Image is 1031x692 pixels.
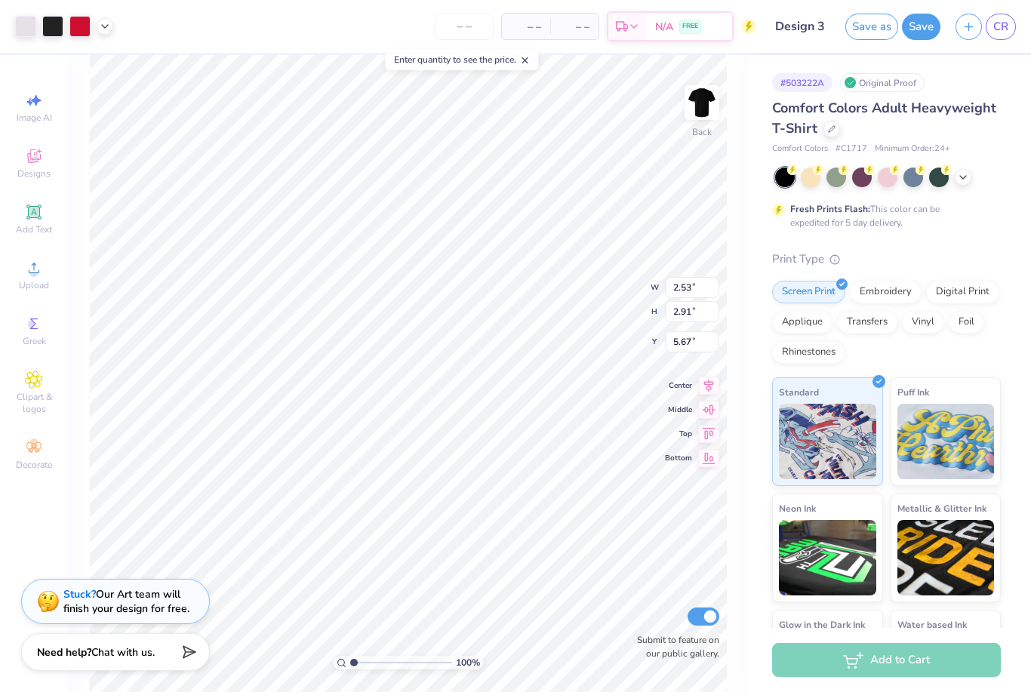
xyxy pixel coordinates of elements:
a: CR [986,14,1016,40]
span: CR [993,18,1008,35]
span: Clipart & logos [8,391,60,415]
strong: Need help? [37,645,91,660]
div: Screen Print [772,281,845,303]
span: – – [511,19,541,35]
span: Puff Ink [897,384,929,400]
span: Top [665,429,692,439]
span: Greek [23,335,46,347]
div: Digital Print [926,281,999,303]
div: Rhinestones [772,341,845,364]
span: Upload [19,279,49,291]
span: Bottom [665,453,692,463]
span: N/A [655,19,673,35]
button: Save as [845,14,898,40]
div: Applique [772,311,832,334]
span: Neon Ink [779,500,816,516]
span: Add Text [16,223,52,235]
img: Metallic & Glitter Ink [897,520,995,595]
span: Image AI [17,112,52,124]
span: Water based Ink [897,617,967,632]
span: Comfort Colors Adult Heavyweight T-Shirt [772,99,996,137]
label: Submit to feature on our public gallery. [629,633,719,660]
span: Glow in the Dark Ink [779,617,865,632]
div: Enter quantity to see the price. [386,49,539,70]
img: Puff Ink [897,404,995,479]
img: Back [687,88,717,118]
img: Neon Ink [779,520,876,595]
span: Metallic & Glitter Ink [897,500,986,516]
span: Decorate [16,459,52,471]
div: Our Art team will finish your design for free. [63,587,189,616]
div: Foil [949,311,984,334]
span: Designs [17,168,51,180]
span: # C1717 [836,143,867,155]
strong: Stuck? [63,587,96,601]
span: Center [665,380,692,391]
span: – – [559,19,589,35]
div: This color can be expedited for 5 day delivery. [790,202,976,229]
span: FREE [682,21,698,32]
input: – – [435,13,494,40]
div: Embroidery [850,281,922,303]
img: Standard [779,404,876,479]
button: Save [902,14,940,40]
span: Comfort Colors [772,143,828,155]
div: Transfers [837,311,897,334]
span: 100 % [456,656,480,669]
div: Original Proof [840,73,925,92]
strong: Fresh Prints Flash: [790,203,870,215]
div: Vinyl [902,311,944,334]
span: Standard [779,384,819,400]
div: # 503222A [772,73,832,92]
span: Minimum Order: 24 + [875,143,950,155]
input: Untitled Design [764,11,838,42]
div: Print Type [772,251,1001,268]
span: Middle [665,404,692,415]
span: Chat with us. [91,645,155,660]
div: Back [692,125,712,139]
